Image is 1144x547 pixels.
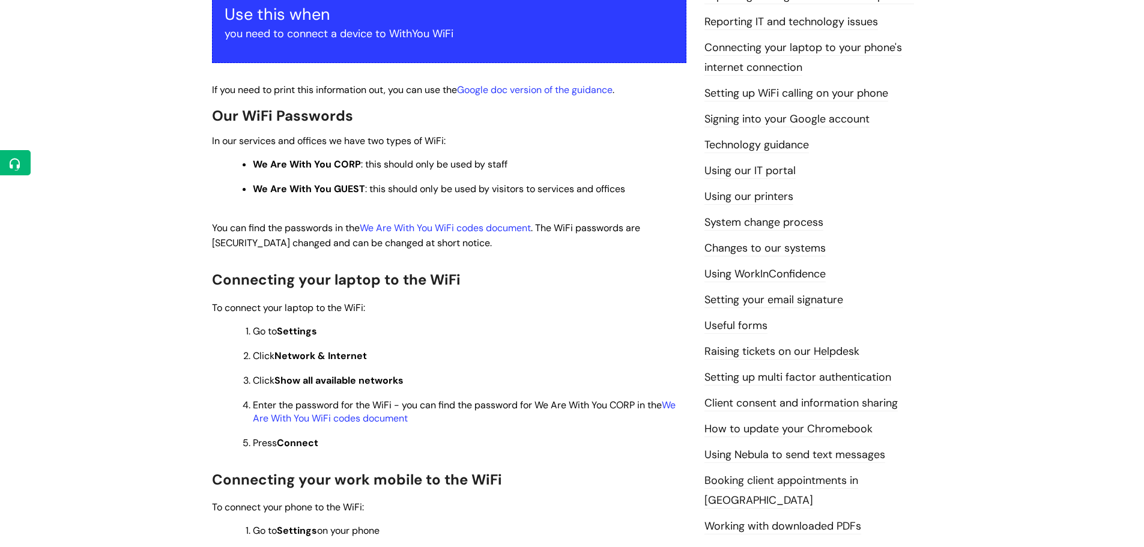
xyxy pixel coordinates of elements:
a: Working with downloaded PDFs [704,519,861,534]
span: Click [253,349,367,362]
a: Setting up multi factor authentication [704,370,891,385]
strong: Show all available networks [274,374,404,387]
span: Click [253,374,404,387]
strong: We Are With You CORP [253,158,361,171]
a: Setting up WiFi calling on your phone [704,86,888,101]
h3: Use this when [225,5,674,24]
a: Client consent and information sharing [704,396,898,411]
a: Using our IT portal [704,163,796,179]
strong: Settings [277,325,317,337]
a: Signing into your Google account [704,112,870,127]
a: Setting your email signature [704,292,843,308]
span: Go to [253,325,317,337]
a: We Are With You WiFi codes document [253,399,676,425]
a: We Are With You WiFi codes document [360,222,531,234]
span: To connect your phone to the WiFi: [212,501,364,513]
span: Our WiFi Passwords [212,106,353,125]
span: You can find the passwords in the . The WiFi passwords are [SECURITY_DATA] changed and can be cha... [212,222,640,249]
a: Useful forms [704,318,767,334]
a: Connecting your laptop to your phone's internet connection [704,40,902,75]
a: Booking client appointments in [GEOGRAPHIC_DATA] [704,473,858,508]
strong: Network & Internet [274,349,367,362]
span: : this should only be used by staff [253,158,507,171]
span: Connecting your laptop to the WiFi [212,270,461,289]
strong: We Are With You GUEST [253,183,365,195]
a: How to update your Chromebook [704,422,873,437]
a: Using our printers [704,189,793,205]
span: To connect your laptop to the WiFi: [212,301,365,314]
a: Technology guidance [704,138,809,153]
strong: Settings [277,524,317,537]
a: System change process [704,215,823,231]
a: Using WorkInConfidence [704,267,826,282]
strong: Connect [277,437,318,449]
p: you need to connect a device to WithYou WiFi [225,24,674,43]
a: Google doc version of the guidance [457,83,613,96]
a: Using Nebula to send text messages [704,447,885,463]
a: Reporting IT and technology issues [704,14,878,30]
span: In our services and offices we have two types of WiFi: [212,134,446,147]
a: Changes to our systems [704,241,826,256]
span: Go to on your phone [253,524,380,537]
span: Enter the password for the WiFi - you can find the password for We Are With You CORP in the [253,399,676,425]
span: If you need to print this information out, you can use the . [212,83,614,96]
span: Press [253,437,318,449]
span: : this should only be used by visitors to services and offices [253,183,625,195]
a: Raising tickets on our Helpdesk [704,344,859,360]
span: Connecting your work mobile to the WiFi [212,470,502,489]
